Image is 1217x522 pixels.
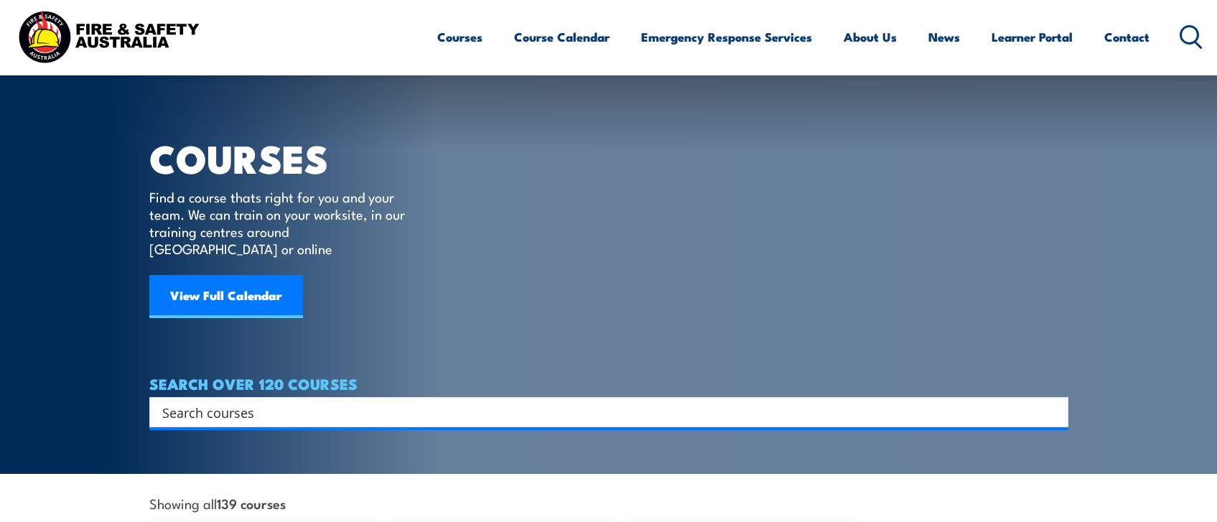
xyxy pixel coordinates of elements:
[217,493,286,513] strong: 139 courses
[437,18,482,56] a: Courses
[1104,18,1150,56] a: Contact
[149,141,426,174] h1: COURSES
[149,376,1068,391] h4: SEARCH OVER 120 COURSES
[162,401,1037,423] input: Search input
[641,18,812,56] a: Emergency Response Services
[149,495,286,511] span: Showing all
[165,402,1040,422] form: Search form
[1043,402,1063,422] button: Search magnifier button
[928,18,960,56] a: News
[844,18,897,56] a: About Us
[149,275,303,318] a: View Full Calendar
[149,188,411,257] p: Find a course thats right for you and your team. We can train on your worksite, in our training c...
[992,18,1073,56] a: Learner Portal
[514,18,610,56] a: Course Calendar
